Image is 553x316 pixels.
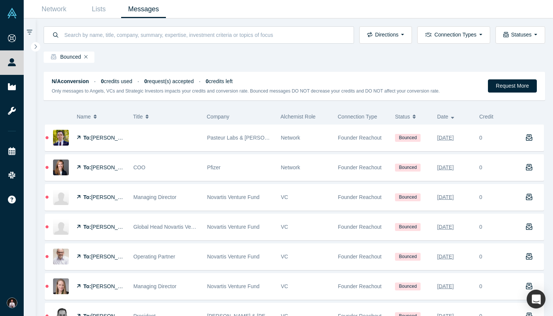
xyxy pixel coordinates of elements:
span: credits left [206,78,233,84]
div: [DATE] [437,280,454,293]
span: Novartis Venture Fund [207,283,260,289]
span: request(s) accepted [144,78,194,84]
button: Remove Filter [84,54,88,59]
div: [DATE] [437,250,454,263]
span: Novartis Venture Fund [207,224,260,230]
div: [DATE] [437,161,454,174]
span: Bounced [395,283,421,290]
span: credits used [101,78,132,84]
button: Date [437,109,471,125]
strong: To: [84,194,91,200]
strong: To: [84,224,91,230]
span: Operating Partner [134,254,175,260]
a: Messages [121,0,166,18]
a: Network [32,0,76,18]
img: Bart Dzikowski's Profile Image [53,189,69,205]
span: Managing Director [134,194,176,200]
div: 0 [479,223,482,231]
span: Global Head Novartis Venture Fund [134,224,217,230]
span: Novartis Venture Fund [207,254,260,260]
span: Connection Type [338,114,377,120]
span: Date [437,109,448,125]
span: COO [134,164,146,170]
div: 0 [479,134,482,142]
span: Company [207,114,229,120]
strong: 0 [206,78,209,84]
div: [DATE] [437,191,454,204]
img: Dave Morris's Profile Image [53,249,69,264]
span: [PERSON_NAME] [91,194,134,200]
strong: 0 [144,78,147,84]
span: VC [281,283,288,289]
span: Bounced [47,54,81,59]
span: Bounced [395,253,421,261]
span: Pasteur Labs & [PERSON_NAME] [207,135,288,141]
span: · [94,78,96,84]
span: · [199,78,201,84]
span: Network [281,164,300,170]
span: VC [281,224,288,230]
span: VC [281,254,288,260]
strong: 0 [101,78,104,84]
strong: N/A conversion [52,78,89,84]
span: Founder Reachout [338,283,381,289]
span: Founder Reachout [338,224,381,230]
button: Name [77,109,125,125]
span: Novartis Venture Fund [207,194,260,200]
span: Network [281,135,300,141]
span: Bounced [395,164,421,172]
button: Title [133,109,199,125]
span: · [138,78,139,84]
img: Alchemist Vault Logo [7,8,17,18]
img: Laura Brass's Profile Image [53,278,69,294]
strong: To: [84,164,91,170]
span: Pfizer [207,164,221,170]
span: Bounced [395,223,421,231]
button: Status [395,109,429,125]
button: Request More [488,79,537,93]
div: [DATE] [437,220,454,234]
span: Bounced [395,134,421,142]
span: [PERSON_NAME] [91,224,134,230]
span: [PERSON_NAME] [91,283,134,289]
input: Search by name, title, company, summary, expertise, investment criteria or topics of focus [64,26,346,44]
img: Martina Stucki's Profile Image [53,160,69,175]
div: 0 [479,193,482,201]
img: Ron Marconet's Profile Image [53,130,69,146]
span: Founder Reachout [338,194,381,200]
span: Founder Reachout [338,135,381,141]
small: Only messages to Angels, VCs and Strategic Investors impacts your credits and conversion rate. Bo... [52,88,440,94]
strong: To: [84,254,91,260]
div: 0 [479,164,482,172]
img: Anja König's Profile Image [53,219,69,235]
span: Status [395,109,410,125]
button: Statuses [495,26,545,44]
img: Denis Vurdov's Account [7,298,17,308]
span: [PERSON_NAME] [91,164,134,170]
span: Bounced [395,193,421,201]
span: Managing Director [134,283,176,289]
div: [DATE] [437,131,454,144]
span: Founder Reachout [338,254,381,260]
span: Name [77,109,91,125]
div: 0 [479,283,482,290]
span: VC [281,194,288,200]
span: [PERSON_NAME] [91,254,134,260]
span: Credit [479,114,493,120]
strong: To: [84,283,91,289]
button: Connection Types [417,26,490,44]
strong: To: [84,135,91,141]
span: Alchemist Role [281,114,316,120]
button: Directions [359,26,412,44]
span: Title [133,109,143,125]
span: [PERSON_NAME] [91,135,134,141]
span: Founder Reachout [338,164,381,170]
div: 0 [479,253,482,261]
a: Lists [76,0,121,18]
